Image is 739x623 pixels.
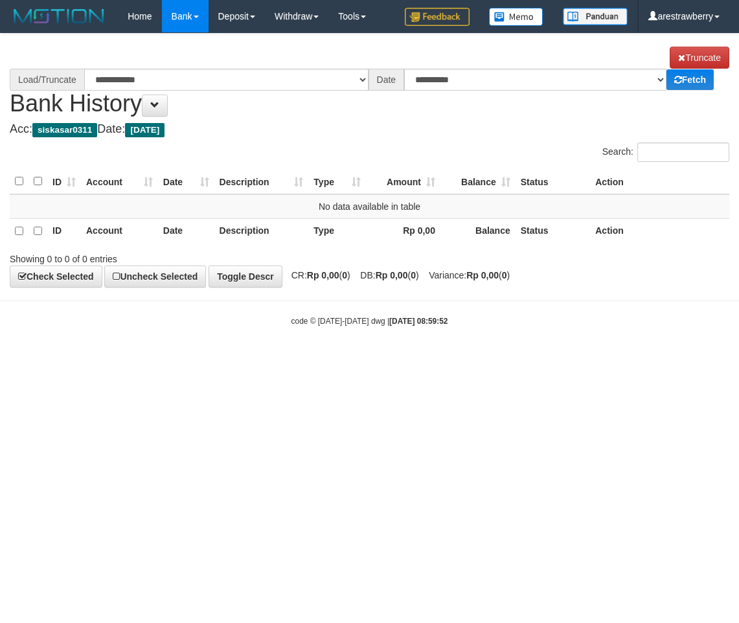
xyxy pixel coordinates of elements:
input: Search: [637,142,729,162]
strong: Rp 0,00 [376,270,408,280]
span: siskasar0311 [32,123,97,137]
span: CR: ( ) DB: ( ) Variance: ( ) [285,270,510,280]
small: code © [DATE]-[DATE] dwg | [291,317,448,326]
div: Date [369,69,405,91]
th: Status [516,169,591,194]
strong: 0 [342,270,347,280]
strong: [DATE] 08:59:52 [389,317,448,326]
img: Feedback.jpg [405,8,470,26]
th: ID [47,218,81,244]
h4: Acc: Date: [10,123,729,136]
th: Type: activate to sort column ascending [308,169,366,194]
a: Toggle Descr [209,266,282,288]
span: [DATE] [125,123,165,137]
div: Load/Truncate [10,69,84,91]
img: MOTION_logo.png [10,6,108,26]
th: Action [590,169,729,194]
th: Balance: activate to sort column ascending [440,169,516,194]
th: Account [81,218,158,244]
a: Check Selected [10,266,102,288]
strong: Rp 0,00 [403,225,435,236]
th: Status [516,218,591,244]
label: Search: [602,142,729,162]
th: Amount: activate to sort column ascending [366,169,440,194]
img: panduan.png [563,8,628,25]
h1: Bank History [10,47,729,117]
strong: 0 [502,270,507,280]
th: Date: activate to sort column ascending [158,169,214,194]
th: Action [590,218,729,244]
a: Fetch [666,69,714,90]
th: Type [308,218,366,244]
th: Account: activate to sort column ascending [81,169,158,194]
th: Balance [440,218,516,244]
td: No data available in table [10,194,729,219]
th: ID: activate to sort column ascending [47,169,81,194]
a: Uncheck Selected [104,266,206,288]
strong: Rp 0,00 [307,270,339,280]
div: Showing 0 to 0 of 0 entries [10,247,298,266]
img: Button%20Memo.svg [489,8,543,26]
strong: 0 [411,270,416,280]
a: Truncate [670,47,729,69]
th: Description: activate to sort column ascending [214,169,309,194]
strong: Rp 0,00 [466,270,499,280]
th: Description [214,218,309,244]
th: Date [158,218,214,244]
